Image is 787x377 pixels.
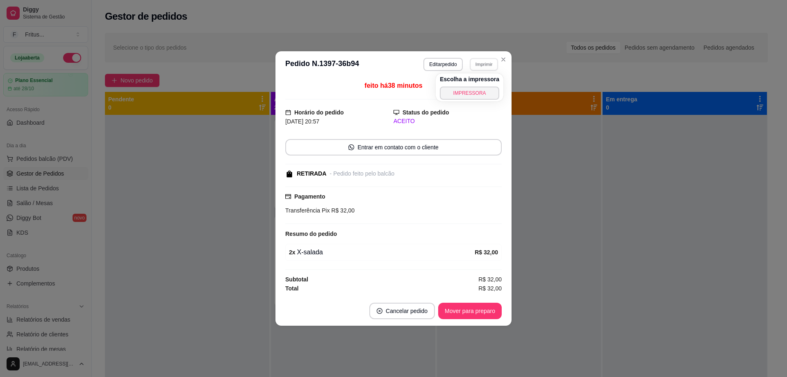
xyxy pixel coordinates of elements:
[297,169,326,178] div: RETIRADA
[294,109,344,116] strong: Horário do pedido
[377,308,382,314] span: close-circle
[497,53,510,66] button: Close
[285,207,330,214] span: Transferência Pix
[285,231,337,237] strong: Resumo do pedido
[403,109,449,116] strong: Status do pedido
[470,58,498,71] button: Imprimir
[285,139,502,155] button: whats-appEntrar em contato com o cliente
[285,110,291,115] span: calendar
[393,117,502,126] div: ACEITO
[475,249,498,256] strong: R$ 32,00
[285,58,359,71] h3: Pedido N. 1397-36b94
[440,87,499,100] button: IMPRESSORA
[330,207,355,214] span: R$ 32,00
[478,275,502,284] span: R$ 32,00
[285,118,319,125] span: [DATE] 20:57
[285,194,291,199] span: credit-card
[393,110,399,115] span: desktop
[285,285,298,292] strong: Total
[440,75,499,83] h4: Escolha a impressora
[423,58,462,71] button: Editarpedido
[438,303,502,319] button: Mover para preparo
[285,276,308,283] strong: Subtotal
[294,193,325,200] strong: Pagamento
[369,303,435,319] button: close-circleCancelar pedido
[330,169,394,178] div: - Pedido feito pelo balcão
[289,249,296,256] strong: 2 x
[289,247,475,257] div: X-salada
[478,284,502,293] span: R$ 32,00
[364,82,422,89] span: feito há 38 minutos
[348,144,354,150] span: whats-app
